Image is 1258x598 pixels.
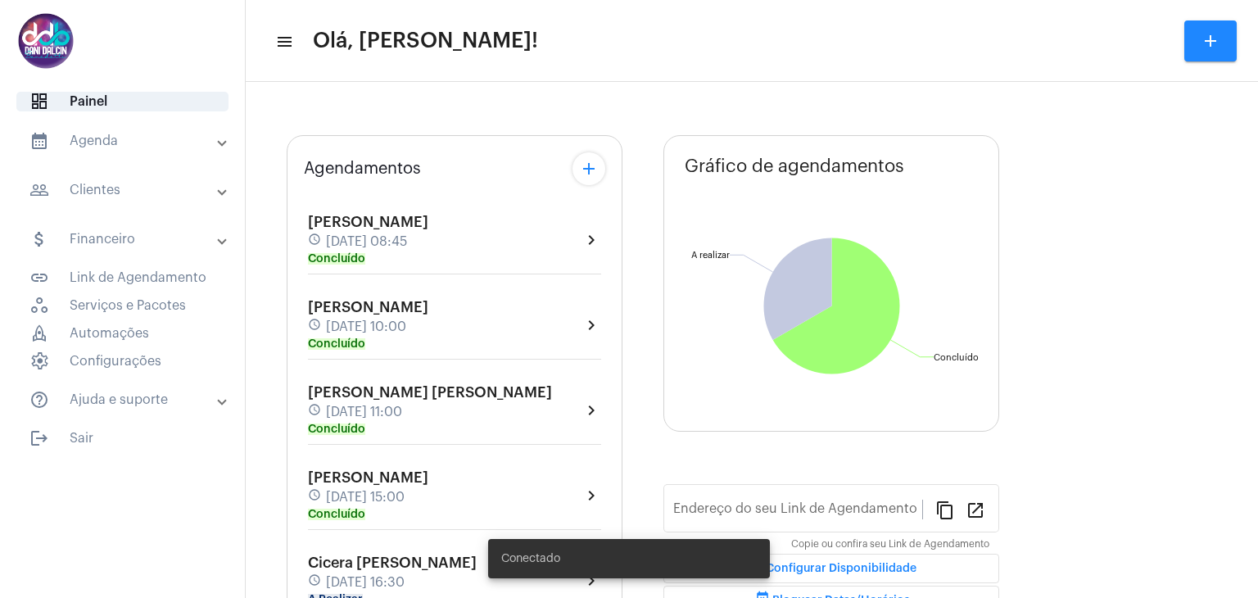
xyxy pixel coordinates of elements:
[308,424,365,435] mat-chip: Concluído
[304,160,421,178] span: Agendamentos
[16,429,229,447] span: Sair
[16,324,229,342] span: Automações
[326,405,402,419] span: [DATE] 11:00
[308,488,323,506] mat-icon: schedule
[29,131,49,151] mat-icon: sidenav icon
[308,338,365,350] mat-chip: Concluído
[29,296,49,315] span: sidenav icon
[966,500,985,519] mat-icon: open_in_new
[791,539,989,550] mat-hint: Copie ou confira seu Link de Agendamento
[308,253,365,265] mat-chip: Concluído
[935,500,955,519] mat-icon: content_copy
[308,318,323,336] mat-icon: schedule
[579,159,599,179] mat-icon: add
[308,573,323,591] mat-icon: schedule
[10,170,245,210] mat-expansion-panel-header: sidenav iconClientes
[275,32,292,52] mat-icon: sidenav icon
[934,353,979,362] text: Concluído
[581,486,601,505] mat-icon: chevron_right
[29,324,49,343] span: sidenav icon
[29,131,219,151] mat-panel-title: Agenda
[308,470,428,485] span: [PERSON_NAME]
[663,554,999,583] button: Configurar Disponibilidade
[29,268,49,288] mat-icon: sidenav icon
[16,352,229,370] span: Configurações
[13,8,79,74] img: 5016df74-caca-6049-816a-988d68c8aa82.png
[326,319,406,334] span: [DATE] 10:00
[581,230,601,250] mat-icon: chevron_right
[691,251,730,260] text: A realizar
[308,385,552,400] span: [PERSON_NAME] [PERSON_NAME]
[308,555,477,570] span: Cicera [PERSON_NAME]
[29,180,219,200] mat-panel-title: Clientes
[29,428,49,448] mat-icon: sidenav icon
[326,490,405,505] span: [DATE] 15:00
[308,233,323,251] mat-icon: schedule
[29,229,219,249] mat-panel-title: Financeiro
[29,390,219,410] mat-panel-title: Ajuda e suporte
[10,220,245,259] mat-expansion-panel-header: sidenav iconFinanceiro
[29,229,49,249] mat-icon: sidenav icon
[16,92,229,111] span: Painel
[326,575,405,590] span: [DATE] 16:30
[308,403,323,421] mat-icon: schedule
[581,401,601,420] mat-icon: chevron_right
[308,300,428,315] span: [PERSON_NAME]
[29,390,49,410] mat-icon: sidenav icon
[308,509,365,520] mat-chip: Concluído
[1201,31,1220,51] mat-icon: add
[673,505,922,519] input: Link
[29,351,49,371] span: sidenav icon
[16,269,229,287] span: Link de Agendamento
[308,215,428,229] span: [PERSON_NAME]
[685,156,904,176] span: Gráfico de agendamentos
[16,297,229,315] span: Serviços e Pacotes
[581,315,601,335] mat-icon: chevron_right
[10,121,245,161] mat-expansion-panel-header: sidenav iconAgenda
[29,180,49,200] mat-icon: sidenav icon
[29,92,49,111] span: sidenav icon
[313,28,538,54] span: Olá, [PERSON_NAME]!
[746,563,916,574] span: Configurar Disponibilidade
[501,550,560,567] span: Conectado
[326,234,407,249] span: [DATE] 08:45
[10,380,245,419] mat-expansion-panel-header: sidenav iconAjuda e suporte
